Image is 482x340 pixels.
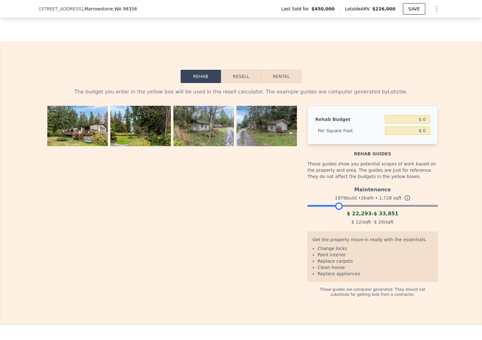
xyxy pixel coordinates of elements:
[236,106,297,146] img: Property Photo 4
[281,6,311,12] span: Last Sold for
[347,211,371,217] span: $ 22,293
[307,194,438,202] div: 1979 build • 2 bath • sqft
[83,6,137,12] span: , Marrowstone
[317,252,433,258] li: Paint interior
[374,219,384,224] span: $ 20
[39,6,83,12] span: [STREET_ADDRESS]
[403,3,425,15] button: SAVE
[317,271,433,277] li: Replace appliances
[317,258,433,264] li: Replace carpets
[47,106,108,146] img: Property Photo 1
[181,70,221,83] button: Rehab
[307,210,438,218] div: -
[379,195,392,200] span: 1,728
[345,6,372,12] span: Lotside ARV
[307,218,438,226] div: /sqft - /sqft
[315,114,382,125] div: Rehab Budget
[307,144,438,157] div: Rehab guides
[374,211,398,217] span: $ 33,851
[315,125,382,136] div: Per Square Foot
[307,183,438,194] div: Maintenance
[110,106,171,146] img: Property Photo 2
[261,70,301,83] button: Rental
[311,6,335,12] span: $450,000
[307,157,438,183] div: These guides show you potential scopes of work based on the property and area. The guides are jus...
[221,70,261,83] button: Resell
[307,282,438,297] div: These guides are computer generated. They should not substitute for getting bids from a contractor.
[173,106,234,146] img: Property Photo 3
[113,6,137,11] span: , WA 98358
[312,236,433,245] div: Get the property move-in ready with the essentials.
[317,245,433,252] li: Change locks
[372,6,396,11] span: $226,000
[44,88,438,96] div: The budget you enter in the yellow box will be used in the resell calculator. The example guides ...
[351,219,361,224] span: $ 12
[317,264,433,271] li: Clean house
[430,3,443,15] button: Show Options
